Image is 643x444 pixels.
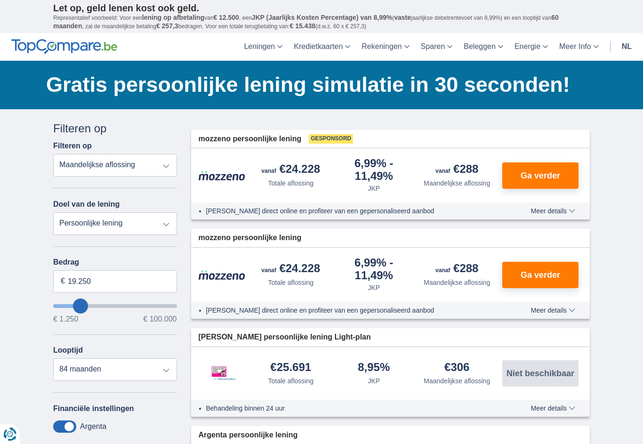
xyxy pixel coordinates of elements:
[554,33,604,61] a: Meer Info
[156,22,178,30] span: € 257,3
[261,263,320,276] div: €24.228
[199,356,246,390] img: product.pl.alt Leemans Kredieten
[336,257,412,281] div: 6,99%
[199,332,371,343] span: [PERSON_NAME] persoonlijke lening Light-plan
[206,206,497,216] li: [PERSON_NAME] direct online en profiteer van een gepersonaliseerd aanbod
[199,170,246,181] img: product.pl.alt Mozzeno
[524,404,582,412] button: Meer details
[53,304,177,308] input: wantToBorrow
[616,33,637,61] a: nl
[424,278,490,287] div: Maandelijkse aflossing
[289,22,315,30] span: € 15.438
[524,207,582,215] button: Meer details
[268,178,313,188] div: Totale aflossing
[238,33,288,61] a: Leningen
[11,39,117,54] img: TopCompare
[415,33,458,61] a: Sparen
[368,376,380,386] div: JKP
[252,14,393,21] span: JKP (Jaarlijks Kosten Percentage) van 8,99%
[435,263,478,276] div: €288
[268,278,313,287] div: Totale aflossing
[206,306,497,315] li: [PERSON_NAME] direct online en profiteer van een gepersonaliseerd aanbod
[424,178,490,188] div: Maandelijkse aflossing
[61,276,65,287] span: €
[53,142,92,150] label: Filteren op
[435,163,478,177] div: €288
[199,134,302,145] span: mozzeno persoonlijke lening
[502,162,579,189] button: Ga verder
[53,346,83,355] label: Looptijd
[336,158,412,182] div: 6,99%
[288,33,356,61] a: Kredietkaarten
[53,14,559,30] span: 60 maanden
[80,422,106,431] label: Argenta
[199,233,302,243] span: mozzeno persoonlijke lening
[53,315,78,323] span: € 1.250
[143,315,177,323] span: € 100.000
[213,14,239,21] span: € 12.500
[270,362,311,374] div: €25.691
[509,33,554,61] a: Energie
[424,376,490,386] div: Maandelijkse aflossing
[53,200,120,209] label: Doel van de lening
[261,163,320,177] div: €24.228
[394,14,411,21] span: vaste
[199,430,298,441] span: Argenta persoonlijke lening
[356,33,415,61] a: Rekeningen
[268,376,313,386] div: Totale aflossing
[206,404,497,413] li: Behandeling binnen 24 uur
[53,14,590,31] p: Representatief voorbeeld: Voor een van , een ( jaarlijkse debetrentevoet van 8,99%) en een loopti...
[53,258,177,266] label: Bedrag
[524,307,582,314] button: Meer details
[199,270,246,280] img: product.pl.alt Mozzeno
[521,271,560,279] span: Ga verder
[502,360,579,387] button: Niet beschikbaar
[358,362,390,374] div: 8,95%
[368,283,380,292] div: JKP
[368,184,380,193] div: JKP
[531,405,575,412] span: Meer details
[53,2,590,14] p: Let op, geld lenen kost ook geld.
[444,362,469,374] div: €306
[46,70,590,99] h1: Gratis persoonlijke lening simulatie in 30 seconden!
[521,171,560,180] span: Ga verder
[531,208,575,214] span: Meer details
[142,14,204,21] span: lening op afbetaling
[506,369,574,378] span: Niet beschikbaar
[309,134,353,144] span: Gesponsord
[53,121,177,137] div: Filteren op
[531,307,575,314] span: Meer details
[502,262,579,288] button: Ga verder
[53,404,134,413] label: Financiële instellingen
[458,33,509,61] a: Beleggen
